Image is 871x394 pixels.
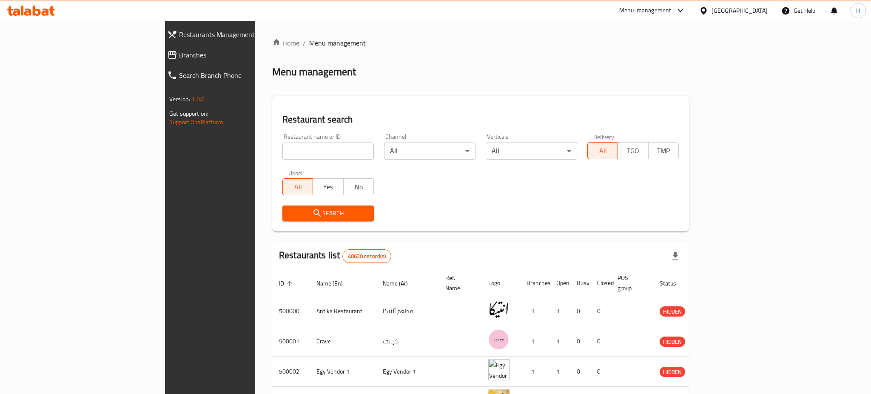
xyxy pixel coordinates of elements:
[618,273,643,293] span: POS group
[549,326,570,357] td: 1
[316,181,340,193] span: Yes
[179,70,304,80] span: Search Branch Phone
[289,208,367,219] span: Search
[570,270,590,296] th: Busy
[383,278,419,288] span: Name (Ar)
[160,65,310,86] a: Search Branch Phone
[179,29,304,40] span: Restaurants Management
[279,249,391,263] h2: Restaurants list
[309,38,366,48] span: Menu management
[376,326,438,357] td: كرييف
[191,94,205,105] span: 1.0.0
[619,6,672,16] div: Menu-management
[282,178,313,195] button: All
[856,6,860,15] span: H
[587,142,618,159] button: All
[549,296,570,326] td: 1
[481,270,520,296] th: Logo
[313,178,343,195] button: Yes
[342,249,391,263] div: Total records count
[282,206,374,221] button: Search
[279,278,295,288] span: ID
[310,296,376,326] td: Antika Restaurant
[169,94,190,105] span: Version:
[376,296,438,326] td: مطعم أنتيكا
[549,270,570,296] th: Open
[590,296,611,326] td: 0
[316,278,354,288] span: Name (En)
[384,143,475,160] div: All
[282,143,374,160] input: Search for restaurant name or ID..
[272,38,689,48] nav: breadcrumb
[376,357,438,387] td: Egy Vendor 1
[549,357,570,387] td: 1
[590,357,611,387] td: 0
[288,170,304,176] label: Upsell
[590,270,611,296] th: Closed
[520,326,549,357] td: 1
[712,6,768,15] div: [GEOGRAPHIC_DATA]
[593,134,615,140] label: Delivery
[660,367,685,377] span: HIDDEN
[486,143,577,160] div: All
[621,145,645,157] span: TGO
[590,326,611,357] td: 0
[343,252,391,260] span: 40620 record(s)
[286,181,310,193] span: All
[310,357,376,387] td: Egy Vendor 1
[310,326,376,357] td: Crave
[488,359,510,380] img: Egy Vendor 1
[660,278,687,288] span: Status
[488,299,510,320] img: Antika Restaurant
[272,65,356,79] h2: Menu management
[343,178,374,195] button: No
[347,181,370,193] span: No
[488,329,510,350] img: Crave
[179,50,304,60] span: Branches
[169,117,223,128] a: Support.OpsPlatform
[618,142,648,159] button: TGO
[652,145,675,157] span: TMP
[520,270,549,296] th: Branches
[591,145,615,157] span: All
[665,246,686,266] div: Export file
[445,273,471,293] span: Ref. Name
[648,142,679,159] button: TMP
[160,45,310,65] a: Branches
[570,326,590,357] td: 0
[282,113,679,126] h2: Restaurant search
[660,306,685,317] div: HIDDEN
[169,108,208,119] span: Get support on:
[520,296,549,326] td: 1
[660,337,685,347] span: HIDDEN
[160,24,310,45] a: Restaurants Management
[570,357,590,387] td: 0
[570,296,590,326] td: 0
[520,357,549,387] td: 1
[660,307,685,317] span: HIDDEN
[660,337,685,347] div: HIDDEN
